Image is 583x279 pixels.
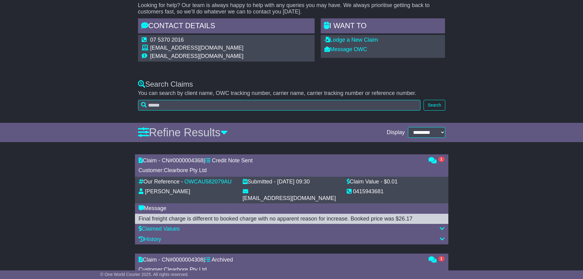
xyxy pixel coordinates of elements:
td: [EMAIL_ADDRESS][DOMAIN_NAME] [150,45,244,53]
div: Claim - CN# | [139,157,422,164]
div: Customer: [139,167,422,174]
span: Archived [211,257,233,263]
div: Submitted - [243,179,276,185]
span: © One World Courier 2025. All rights reserved. [100,272,189,277]
div: [PERSON_NAME] [145,188,190,195]
div: Claim Value - [347,179,383,185]
div: Claim - CN# | [139,257,422,263]
div: Search Claims [138,80,445,89]
a: Lodge a New Claim [324,37,378,43]
a: 1 [428,158,445,164]
div: History [139,236,445,243]
div: Final freight charge is different to booked charge with no apparent reason for increase. Booked p... [139,216,445,222]
a: 1 [428,257,445,263]
span: Credit Note Sent [212,157,252,164]
div: Message [139,205,445,212]
div: Contact Details [138,18,315,35]
td: [EMAIL_ADDRESS][DOMAIN_NAME] [150,53,244,60]
a: Refine Results [138,126,228,139]
div: Claimed Values [139,226,445,232]
a: Claimed Values [139,226,180,232]
span: 0000004308 [173,257,204,263]
span: 0000004368 [173,157,204,164]
p: Looking for help? Our team is always happy to help with any queries you may have. We always prior... [138,2,445,15]
div: [EMAIL_ADDRESS][DOMAIN_NAME] [243,195,336,202]
span: Clearbore Pty Ltd [164,266,207,273]
span: Display [387,129,405,136]
div: [DATE] 09:30 [277,179,310,185]
a: Message OWC [324,46,367,52]
div: $0.01 [384,179,398,185]
span: 1 [438,256,445,262]
a: OWCAU582079AU [185,179,232,185]
div: Customer: [139,266,422,273]
p: You can search by client name, OWC tracking number, carrier name, carrier tracking number or refe... [138,90,445,97]
a: History [139,236,161,242]
div: I WANT to [321,18,445,35]
span: Clearbore Pty Ltd [164,167,207,173]
span: 1 [438,156,445,162]
div: Our Reference - [139,179,183,185]
button: Search [424,100,445,111]
td: 07 5370 2016 [150,37,244,45]
div: 0415943681 [353,188,384,195]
